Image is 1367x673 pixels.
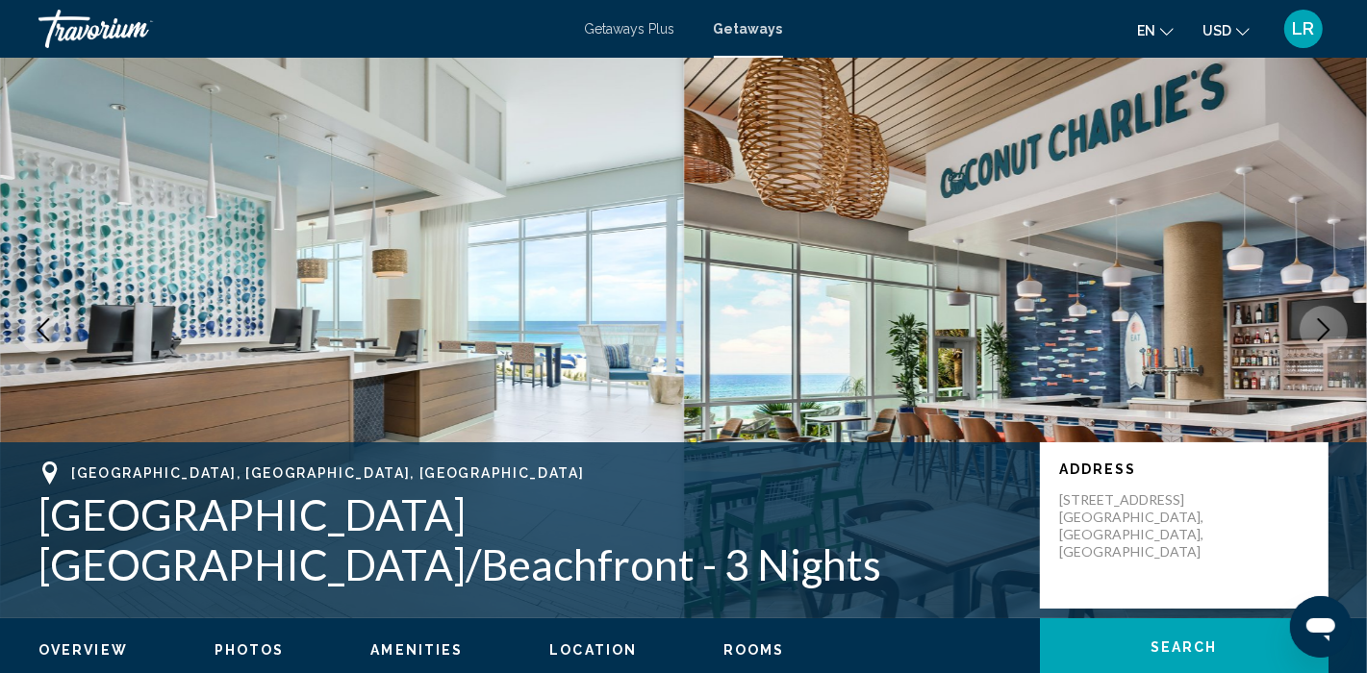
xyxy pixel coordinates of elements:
button: Overview [38,641,128,659]
span: Search [1151,640,1218,656]
span: Photos [215,642,285,658]
button: User Menu [1278,9,1329,49]
span: Amenities [370,642,463,658]
button: Location [549,641,637,659]
span: USD [1202,23,1231,38]
button: Next image [1300,306,1348,354]
h1: [GEOGRAPHIC_DATA] [GEOGRAPHIC_DATA]/Beachfront - 3 Nights [38,489,1021,589]
button: Amenities [370,641,463,659]
button: Change language [1137,16,1174,44]
span: [GEOGRAPHIC_DATA], [GEOGRAPHIC_DATA], [GEOGRAPHIC_DATA] [71,465,584,481]
span: en [1137,23,1155,38]
p: [STREET_ADDRESS] [GEOGRAPHIC_DATA], [GEOGRAPHIC_DATA], [GEOGRAPHIC_DATA] [1059,491,1213,561]
a: Getaways [714,21,783,37]
span: Rooms [723,642,785,658]
button: Rooms [723,641,785,659]
a: Travorium [38,10,566,48]
span: LR [1293,19,1315,38]
button: Change currency [1202,16,1250,44]
span: Overview [38,642,128,658]
button: Photos [215,641,285,659]
p: Address [1059,461,1309,477]
a: Getaways Plus [585,21,675,37]
span: Location [549,642,637,658]
iframe: Button to launch messaging window [1290,596,1352,658]
button: Previous image [19,306,67,354]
